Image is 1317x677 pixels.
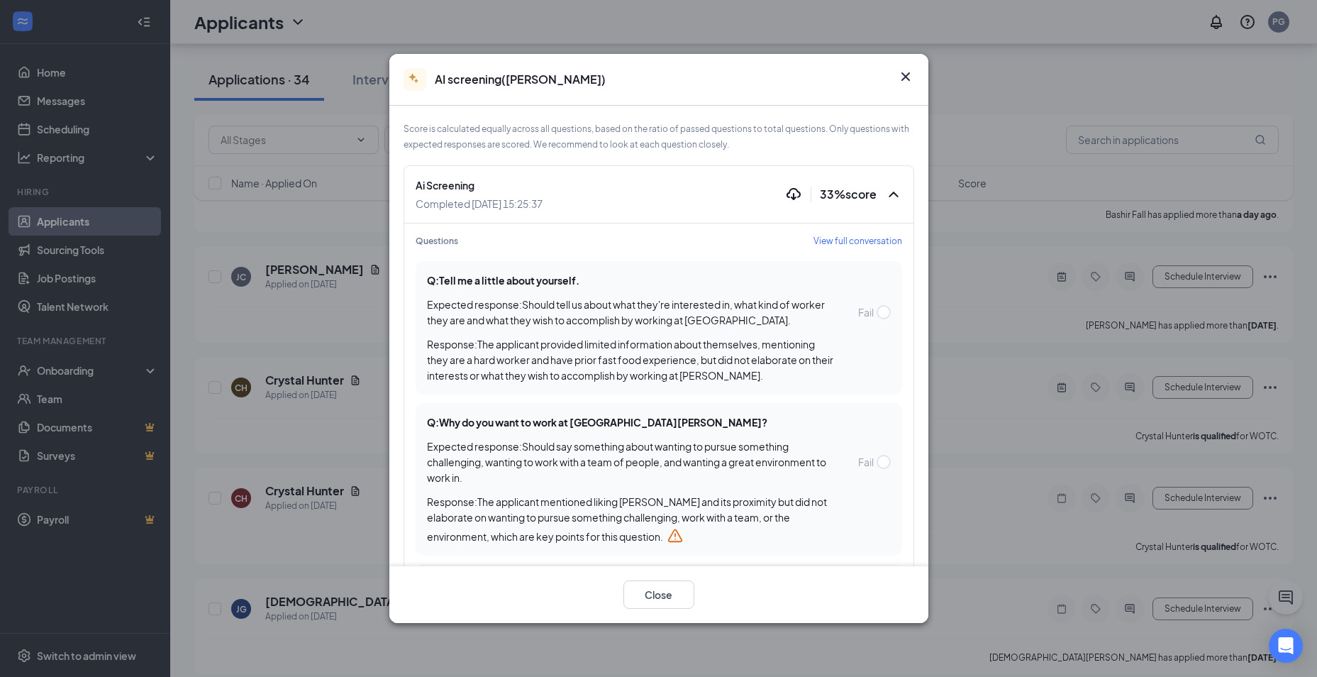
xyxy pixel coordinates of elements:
[427,495,827,543] span: Response : The applicant mentioned liking [PERSON_NAME] and its proximity but did not elaborate o...
[404,123,909,150] span: Score is calculated equally across all questions, based on the ratio of passed questions to total...
[408,72,422,87] svg: AiStar
[427,297,834,328] span: Expected response : Should tell us about what they're interested in, what kind of worker they are...
[820,187,877,202] span: 33 % score
[427,274,579,287] span: Q: Tell me a little about yourself.
[897,68,914,85] svg: Cross
[667,528,683,544] svg: Warning
[427,416,767,429] span: Q: Why do you want to work at [GEOGRAPHIC_DATA][PERSON_NAME]?
[427,439,834,485] span: Expected response : Should say something about wanting to pursue something challenging, wanting t...
[897,68,914,85] button: Close
[416,177,543,193] span: Ai Screening
[1269,629,1303,663] div: Open Intercom Messenger
[858,305,874,319] span: Fail
[623,580,694,609] button: Close
[435,72,606,87] span: AI screening ( [PERSON_NAME] )
[416,196,543,211] span: Completed [DATE] 15:25:37
[427,338,833,382] span: Response : The applicant provided limited information about themselves, mentioning they are a har...
[858,455,874,469] span: Fail
[813,235,902,247] span: View full conversation
[416,235,458,247] span: Questions
[785,186,802,203] svg: Download
[885,186,902,203] svg: ChevronUp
